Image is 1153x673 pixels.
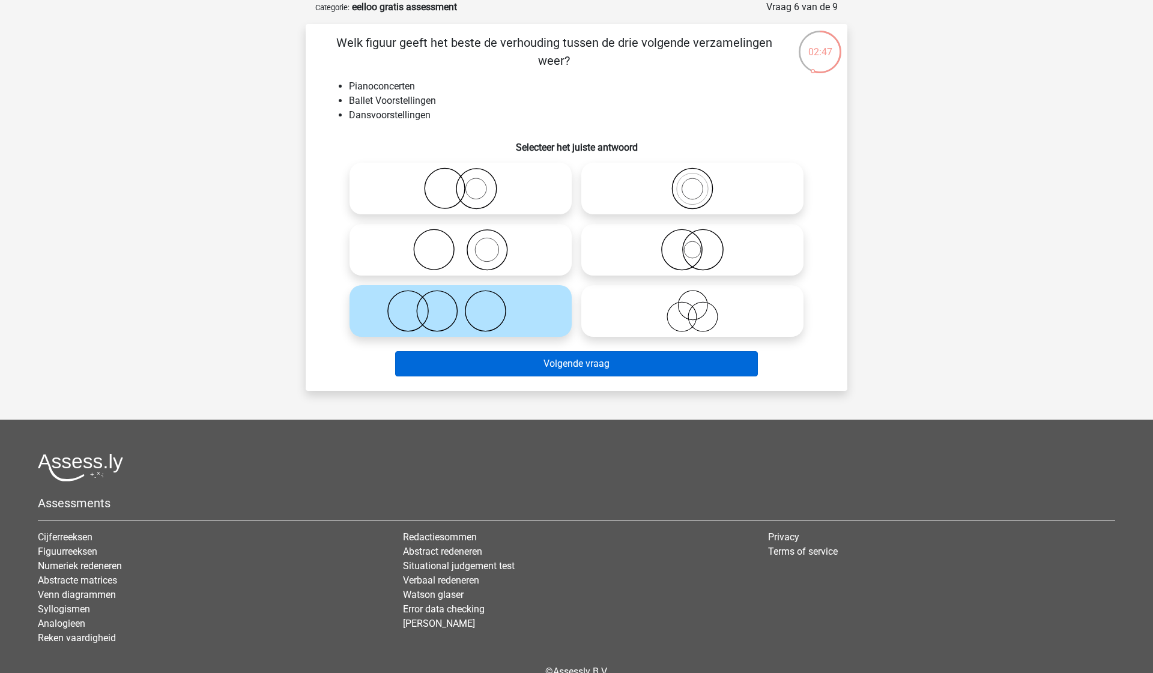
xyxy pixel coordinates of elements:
[403,575,479,586] a: Verbaal redeneren
[38,632,116,644] a: Reken vaardigheid
[38,531,92,543] a: Cijferreeksen
[38,453,123,481] img: Assessly logo
[349,94,828,108] li: Ballet Voorstellingen
[403,531,477,543] a: Redactiesommen
[768,531,799,543] a: Privacy
[38,618,85,629] a: Analogieen
[325,34,783,70] p: Welk figuur geeft het beste de verhouding tussen de drie volgende verzamelingen weer?
[403,546,482,557] a: Abstract redeneren
[38,546,97,557] a: Figuurreeksen
[768,546,838,557] a: Terms of service
[38,589,116,600] a: Venn diagrammen
[325,132,828,153] h6: Selecteer het juiste antwoord
[315,3,350,12] small: Categorie:
[349,108,828,122] li: Dansvoorstellingen
[38,575,117,586] a: Abstracte matrices
[352,1,457,13] strong: eelloo gratis assessment
[38,603,90,615] a: Syllogismen
[38,496,1115,510] h5: Assessments
[395,351,758,376] button: Volgende vraag
[403,589,464,600] a: Watson glaser
[349,79,828,94] li: Pianoconcerten
[403,618,475,629] a: [PERSON_NAME]
[403,560,515,572] a: Situational judgement test
[403,603,485,615] a: Error data checking
[797,29,843,59] div: 02:47
[38,560,122,572] a: Numeriek redeneren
